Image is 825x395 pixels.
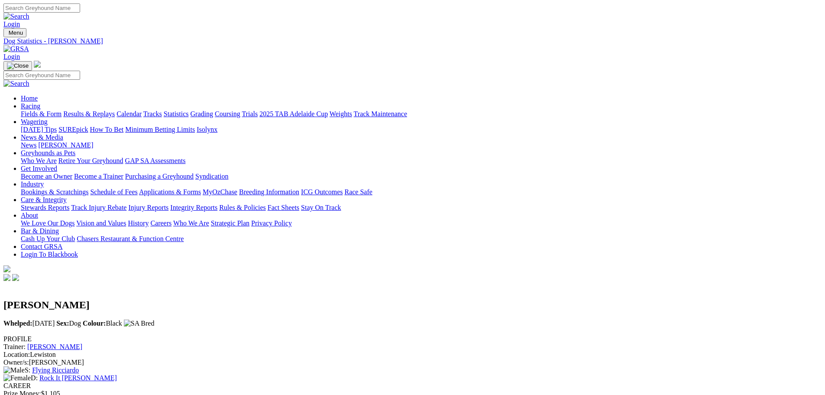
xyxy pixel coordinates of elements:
span: Black [83,320,122,327]
span: Menu [9,29,23,36]
span: Location: [3,351,30,358]
a: Breeding Information [239,188,299,196]
img: Search [3,80,29,88]
a: Strategic Plan [211,219,249,227]
a: Rock It [PERSON_NAME] [39,374,117,382]
img: SA Bred [124,320,155,327]
a: SUREpick [58,126,88,133]
a: Rules & Policies [219,204,266,211]
a: Become an Owner [21,173,72,180]
a: Home [21,95,38,102]
div: Lewiston [3,351,822,359]
button: Toggle navigation [3,28,26,37]
img: Search [3,13,29,20]
a: How To Bet [90,126,124,133]
img: Male [3,366,25,374]
div: Bar & Dining [21,235,822,243]
a: Care & Integrity [21,196,67,203]
a: Vision and Values [76,219,126,227]
a: Industry [21,180,44,188]
a: Contact GRSA [21,243,62,250]
a: MyOzChase [203,188,237,196]
a: Who We Are [173,219,209,227]
a: Greyhounds as Pets [21,149,75,157]
a: Trials [242,110,258,118]
button: Toggle navigation [3,61,32,71]
a: Dog Statistics - [PERSON_NAME] [3,37,822,45]
a: [PERSON_NAME] [27,343,82,350]
div: Wagering [21,126,822,134]
a: Tracks [143,110,162,118]
a: Who We Are [21,157,57,164]
span: [DATE] [3,320,55,327]
a: Coursing [215,110,240,118]
div: Greyhounds as Pets [21,157,822,165]
a: News [21,141,36,149]
a: Integrity Reports [170,204,217,211]
a: Bar & Dining [21,227,59,235]
div: [PERSON_NAME] [3,359,822,366]
a: Login To Blackbook [21,251,78,258]
img: logo-grsa-white.png [3,265,10,272]
b: Whelped: [3,320,32,327]
a: About [21,212,38,219]
a: Calendar [116,110,142,118]
img: Close [7,62,29,69]
span: Trainer: [3,343,26,350]
b: Colour: [83,320,106,327]
a: Chasers Restaurant & Function Centre [77,235,184,242]
a: Fields & Form [21,110,61,118]
span: Dog [56,320,81,327]
a: Become a Trainer [74,173,123,180]
div: Industry [21,188,822,196]
input: Search [3,71,80,80]
a: Applications & Forms [139,188,201,196]
a: Stewards Reports [21,204,69,211]
a: Race Safe [344,188,372,196]
a: Track Injury Rebate [71,204,126,211]
a: Purchasing a Greyhound [125,173,194,180]
a: Results & Replays [63,110,115,118]
div: CAREER [3,382,822,390]
a: Weights [330,110,352,118]
img: twitter.svg [12,274,19,281]
a: Statistics [164,110,189,118]
a: Racing [21,102,40,110]
img: facebook.svg [3,274,10,281]
a: Login [3,53,20,60]
a: News & Media [21,134,63,141]
a: Injury Reports [128,204,168,211]
a: Get Involved [21,165,57,172]
a: History [128,219,149,227]
a: 2025 TAB Adelaide Cup [259,110,328,118]
a: Bookings & Scratchings [21,188,88,196]
img: Female [3,374,31,382]
a: Cash Up Your Club [21,235,75,242]
span: S: [3,366,30,374]
a: Stay On Track [301,204,341,211]
img: GRSA [3,45,29,53]
a: Isolynx [197,126,217,133]
a: Flying Ricciardo [32,366,79,374]
a: Wagering [21,118,48,125]
a: Careers [150,219,171,227]
img: logo-grsa-white.png [34,61,41,68]
a: ICG Outcomes [301,188,343,196]
a: Track Maintenance [354,110,407,118]
h2: [PERSON_NAME] [3,299,822,311]
a: Privacy Policy [251,219,292,227]
a: Syndication [195,173,228,180]
a: Grading [191,110,213,118]
a: Login [3,20,20,28]
a: We Love Our Dogs [21,219,74,227]
div: PROFILE [3,335,822,343]
span: Owner/s: [3,359,29,366]
span: D: [3,374,38,382]
a: Schedule of Fees [90,188,137,196]
div: Care & Integrity [21,204,822,212]
a: [PERSON_NAME] [38,141,93,149]
b: Sex: [56,320,69,327]
div: Get Involved [21,173,822,180]
div: News & Media [21,141,822,149]
a: [DATE] Tips [21,126,57,133]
